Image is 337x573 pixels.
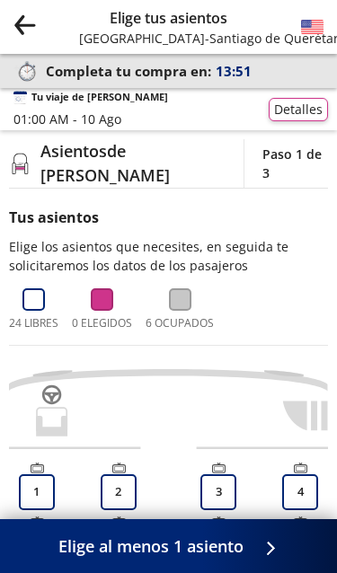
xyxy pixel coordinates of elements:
[146,315,214,331] p: 6 Ocupados
[216,61,252,82] span: 13:51
[9,237,328,275] p: Elige los asientos que necesites, en seguida te solicitaremos los datos de los pasajeros
[79,29,259,48] p: [GEOGRAPHIC_DATA] - Santiago de Querétaro
[13,58,324,84] p: Completa tu compra en :
[13,110,121,128] p: 01:00 AM - 10 Ago
[101,474,137,510] button: 2
[9,207,328,228] p: Tus asientos
[262,145,328,182] p: Paso 1 de 3
[282,474,318,510] button: 4
[40,139,244,188] h4: Asientos de [PERSON_NAME]
[9,315,58,331] p: 24 Libres
[19,474,55,510] button: 1
[269,98,328,121] button: Detalles
[301,16,324,39] button: English
[58,534,244,559] span: Elige al menos 1 asiento
[13,13,36,41] button: back
[79,7,259,29] p: Elige tus asientos
[31,90,168,105] p: Tu viaje de [PERSON_NAME]
[72,315,132,331] p: 0 Elegidos
[200,474,236,510] button: 3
